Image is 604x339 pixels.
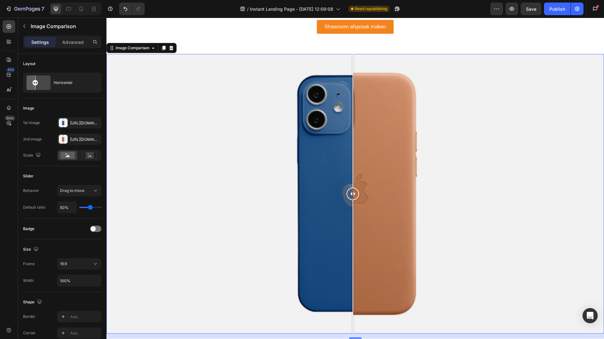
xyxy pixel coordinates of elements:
div: Slider [23,173,33,179]
div: Add... [70,330,100,336]
button: Save [521,3,541,15]
div: Scale [23,151,42,160]
div: Layout [23,61,35,67]
div: Behavior [23,188,39,193]
button: 7 [3,3,47,15]
div: 450 [6,67,15,72]
div: Beta [5,116,15,121]
div: Shape [23,298,43,306]
div: Width [23,278,33,283]
p: Settings [31,39,49,45]
span: Need republishing [355,6,387,12]
span: 16:9 [60,261,67,266]
span: Drag to move [60,188,84,193]
div: Horizontal [54,75,92,90]
div: 1st image [23,120,40,126]
div: Badge [23,226,34,232]
div: Size [23,245,40,254]
div: Add... [70,314,100,320]
button: 16:9 [57,258,101,270]
input: Auto [57,202,76,213]
p: Advanced [62,39,84,45]
div: Default ratio [23,205,45,210]
span: Instant Landing Page - [DATE] 12:09:08 [250,6,333,12]
input: Auto [57,275,101,286]
div: Corner [23,330,36,336]
div: 2nd image [23,136,42,142]
iframe: Design area [106,18,604,339]
div: Publish [549,6,565,12]
p: 7 [41,5,44,13]
div: Open Intercom Messenger [583,308,598,323]
div: [URL][DOMAIN_NAME] [70,120,100,126]
div: Frame [23,261,35,267]
div: [URL][DOMAIN_NAME] [70,137,100,142]
div: Border [23,314,35,319]
p: Image Comparison [31,22,99,30]
div: Undo/Redo [119,3,145,15]
button: Publish [544,3,571,15]
button: Drag to move [57,185,101,196]
div: Image [23,105,34,111]
span: Save [526,6,536,12]
span: / [247,6,249,12]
